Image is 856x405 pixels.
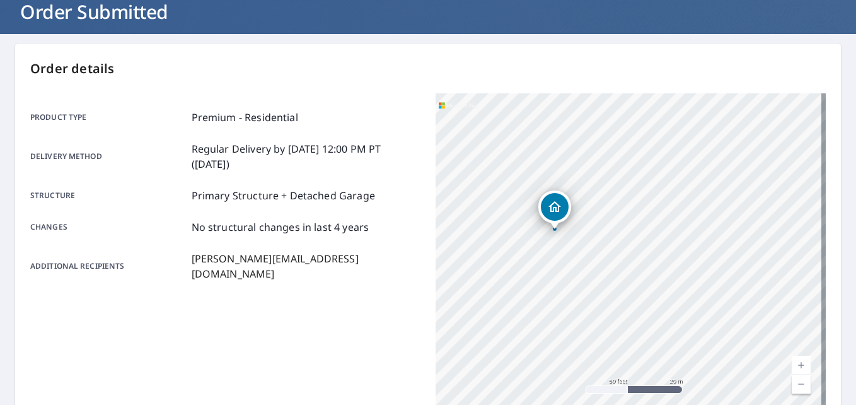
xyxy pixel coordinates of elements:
p: Delivery method [30,141,187,172]
p: [PERSON_NAME][EMAIL_ADDRESS][DOMAIN_NAME] [192,251,420,281]
p: No structural changes in last 4 years [192,220,369,235]
a: Current Level 19, Zoom In [792,356,811,375]
p: Changes [30,220,187,235]
p: Premium - Residential [192,110,298,125]
p: Product type [30,110,187,125]
p: Structure [30,188,187,203]
a: Current Level 19, Zoom Out [792,375,811,394]
p: Regular Delivery by [DATE] 12:00 PM PT ([DATE]) [192,141,420,172]
div: Dropped pin, building 1, Residential property, 1020 Cecil Ave S Millersville, MD 21108 [538,191,571,230]
p: Order details [30,59,826,78]
p: Additional recipients [30,251,187,281]
p: Primary Structure + Detached Garage [192,188,375,203]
